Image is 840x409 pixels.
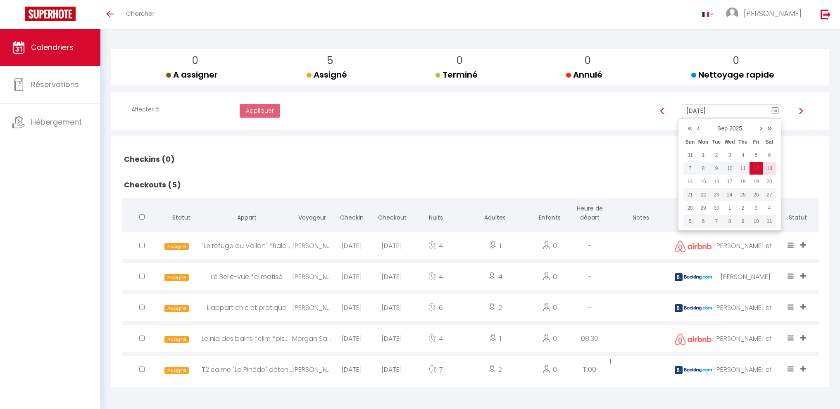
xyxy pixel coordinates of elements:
[710,215,723,228] td: Oct 07, 2025
[723,215,736,228] td: Oct 08, 2025
[757,121,765,134] a: ›
[240,104,280,118] button: Appliquer
[697,162,710,175] td: Sep 08, 2025
[710,135,723,149] th: Tue
[659,108,666,114] img: arrow-left3.svg
[723,135,736,149] th: Wed
[332,198,371,230] th: Checkin
[460,294,530,321] div: 2
[412,356,460,383] div: 7
[31,79,79,90] span: Réservations
[736,175,750,188] td: Sep 18, 2025
[292,232,332,259] div: [PERSON_NAME]
[682,104,781,118] input: Select Date
[744,8,802,19] span: [PERSON_NAME]
[530,294,570,321] div: 0
[570,325,609,352] div: 08:30
[714,232,777,259] div: [PERSON_NAME] et [PERSON_NAME]
[710,201,723,215] td: Sep 30, 2025
[736,188,750,201] td: Sep 25, 2025
[710,175,723,188] td: Sep 16, 2025
[805,372,834,403] iframe: Chat
[723,162,736,175] td: Sep 10, 2025
[573,53,602,69] p: 0
[7,3,31,28] button: Ouvrir le widget de chat LiveChat
[714,263,777,290] div: [PERSON_NAME]
[750,135,763,149] th: Fri
[412,325,460,352] div: 4
[714,294,777,321] div: [PERSON_NAME] et [PERSON_NAME]
[609,354,672,383] td: 1
[372,294,412,321] div: [DATE]
[372,232,412,259] div: [DATE]
[695,121,702,134] a: ‹
[763,188,776,201] td: Sep 27, 2025
[723,149,736,162] td: Sep 03, 2025
[683,135,697,149] th: Sun
[570,294,609,321] div: -
[172,213,190,222] span: Statut
[31,42,74,52] span: Calendriers
[442,53,478,69] p: 0
[697,135,710,149] th: Mon
[750,215,763,228] td: Oct 10, 2025
[332,356,371,383] div: [DATE]
[729,125,742,132] a: 2025
[675,241,712,253] img: airbnb2.png
[763,162,776,175] td: Sep 13, 2025
[714,356,777,383] div: [PERSON_NAME] et [PERSON_NAME]
[763,149,776,162] td: Sep 06, 2025
[723,175,736,188] td: Sep 17, 2025
[372,356,412,383] div: [DATE]
[292,263,332,290] div: [PERSON_NAME]
[372,263,412,290] div: [DATE]
[726,7,738,20] img: ...
[566,69,602,80] span: Annulé
[164,274,188,281] span: Assigné
[672,198,714,230] th: Plateforme
[292,356,332,383] div: [PERSON_NAME]
[460,325,530,352] div: 1
[773,109,778,113] text: 10
[460,232,530,259] div: 1
[122,147,819,172] h2: Checkins (0)
[530,325,570,352] div: 0
[173,53,218,69] p: 0
[570,263,609,290] div: -
[460,263,530,290] div: 4
[202,325,292,352] div: Le nid des bains *clim *piscine partagée
[750,162,763,175] td: Sep 12, 2025
[25,7,76,21] img: Super Booking
[697,175,710,188] td: Sep 15, 2025
[750,175,763,188] td: Sep 19, 2025
[723,201,736,215] td: Oct 01, 2025
[307,69,347,80] span: Assigné
[332,263,371,290] div: [DATE]
[292,325,332,352] div: Morgan Sauvaire
[765,121,774,134] a: »
[697,188,710,201] td: Sep 22, 2025
[570,198,609,230] th: Heure de départ
[683,162,697,175] td: Sep 07, 2025
[435,69,478,80] span: Terminé
[736,149,750,162] td: Sep 04, 2025
[313,53,347,69] p: 5
[710,149,723,162] td: Sep 02, 2025
[675,304,712,312] img: booking2.png
[736,135,750,149] th: Thu
[530,232,570,259] div: 0
[736,201,750,215] td: Oct 02, 2025
[683,201,697,215] td: Sep 28, 2025
[570,232,609,259] div: -
[332,325,371,352] div: [DATE]
[164,336,188,343] span: Assigné
[530,198,570,230] th: Enfants
[750,149,763,162] td: Sep 05, 2025
[164,243,188,250] span: Assigné
[122,172,819,198] h2: Checkouts (5)
[202,356,292,383] div: T2 calme "La Pinède" détente & entrée autonome
[164,305,188,312] span: Assigné
[202,263,292,290] div: Le Belle-vue *climatisé
[697,215,710,228] td: Oct 06, 2025
[723,188,736,201] td: Sep 24, 2025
